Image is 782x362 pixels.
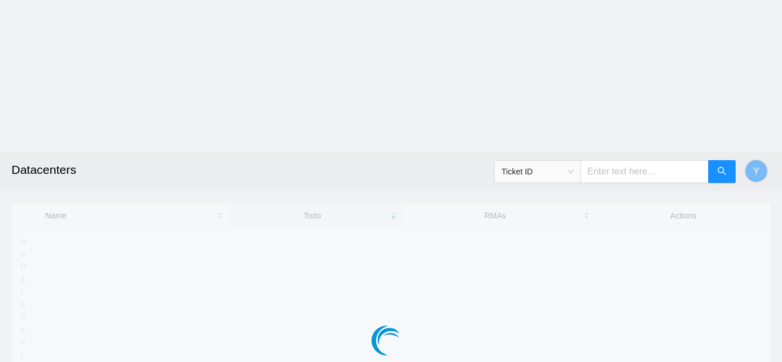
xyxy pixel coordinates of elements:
[11,152,543,188] h2: Datacenters
[708,160,736,183] button: search
[580,160,709,183] input: Enter text here...
[753,164,760,178] span: Y
[717,166,726,177] span: search
[745,160,768,182] button: Y
[501,163,574,180] span: Ticket ID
